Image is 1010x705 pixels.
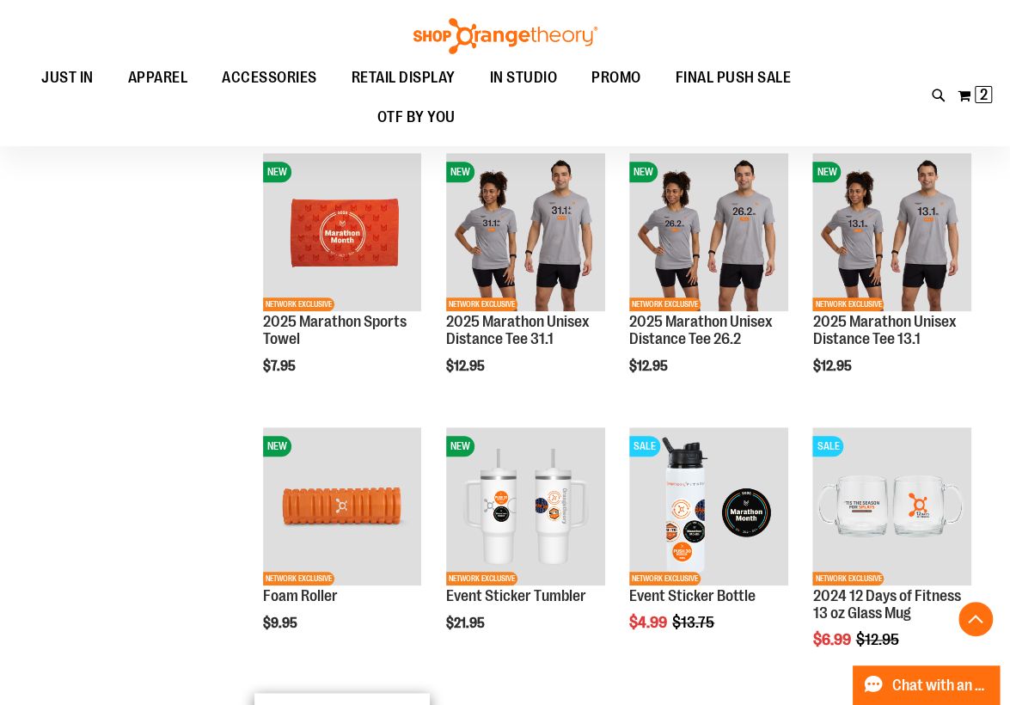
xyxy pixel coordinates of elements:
a: Foam Roller [263,587,338,604]
span: $7.95 [263,359,298,374]
a: 2025 Marathon Unisex Distance Tee 26.2NEWNETWORK EXCLUSIVE [629,153,788,315]
img: OTF 40 oz. Sticker Tumbler [446,427,605,586]
div: product [621,144,797,418]
span: NETWORK EXCLUSIVE [263,572,334,585]
a: 2025 Marathon Unisex Distance Tee 31.1NEWNETWORK EXCLUSIVE [446,153,605,315]
span: NETWORK EXCLUSIVE [812,297,884,311]
span: NETWORK EXCLUSIVE [629,572,701,585]
span: RETAIL DISPLAY [352,58,456,97]
img: 2025 Marathon Sports Towel [263,153,422,312]
img: Foam Roller [263,427,422,586]
span: PROMO [591,58,641,97]
img: 2025 Marathon Unisex Distance Tee 13.1 [812,153,971,312]
div: product [254,144,431,418]
span: $6.99 [812,631,853,648]
span: NEW [263,436,291,457]
a: Event Sticker Tumbler [446,587,586,604]
span: $12.95 [629,359,670,374]
img: 2025 Marathon Unisex Distance Tee 26.2 [629,153,788,312]
span: ACCESSORIES [222,58,317,97]
span: NEW [629,162,658,182]
span: $9.95 [263,616,300,631]
span: NETWORK EXCLUSIVE [263,297,334,311]
span: SALE [812,436,843,457]
span: JUST IN [41,58,94,97]
a: OTF 40 oz. Sticker TumblerNEWNETWORK EXCLUSIVE [446,427,605,589]
a: Foam RollerNEWNETWORK EXCLUSIVE [263,427,422,589]
div: product [804,419,980,692]
img: Main image of 2024 12 Days of Fitness 13 oz Glass Mug [812,427,971,586]
a: Event Sticker BottleSALENETWORK EXCLUSIVE [629,427,788,589]
a: 2025 Marathon Unisex Distance Tee 13.1NEWNETWORK EXCLUSIVE [812,153,971,315]
span: NETWORK EXCLUSIVE [446,297,517,311]
span: IN STUDIO [490,58,558,97]
a: 2025 Marathon Sports TowelNEWNETWORK EXCLUSIVE [263,153,422,315]
a: 2025 Marathon Unisex Distance Tee 26.2 [629,313,773,347]
button: Chat with an Expert [853,665,1001,705]
div: product [804,144,980,418]
span: NETWORK EXCLUSIVE [446,572,517,585]
img: Event Sticker Bottle [629,427,788,586]
img: 2025 Marathon Unisex Distance Tee 31.1 [446,153,605,312]
div: product [254,419,431,675]
a: 2025 Marathon Unisex Distance Tee 13.1 [812,313,956,347]
span: $21.95 [446,616,487,631]
span: OTF BY YOU [377,98,456,137]
span: NEW [446,162,474,182]
span: $4.99 [629,614,670,631]
span: NEW [812,162,841,182]
span: $12.95 [855,631,901,648]
div: product [438,144,614,418]
span: NEW [446,436,474,457]
a: 2025 Marathon Unisex Distance Tee 31.1 [446,313,590,347]
a: Event Sticker Bottle [629,587,756,604]
span: 2 [980,86,988,103]
span: SALE [629,436,660,457]
img: Shop Orangetheory [411,18,600,54]
span: APPAREL [128,58,188,97]
span: NETWORK EXCLUSIVE [629,297,701,311]
span: NEW [263,162,291,182]
span: FINAL PUSH SALE [676,58,792,97]
a: Main image of 2024 12 Days of Fitness 13 oz Glass MugSALENETWORK EXCLUSIVE [812,427,971,589]
span: $13.75 [672,614,717,631]
div: product [438,419,614,675]
span: $12.95 [812,359,854,374]
span: $12.95 [446,359,487,374]
span: Chat with an Expert [892,677,989,694]
button: Back To Top [958,602,993,636]
span: NETWORK EXCLUSIVE [812,572,884,585]
a: 2024 12 Days of Fitness 13 oz Glass Mug [812,587,960,622]
a: 2025 Marathon Sports Towel [263,313,407,347]
div: product [621,419,797,675]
